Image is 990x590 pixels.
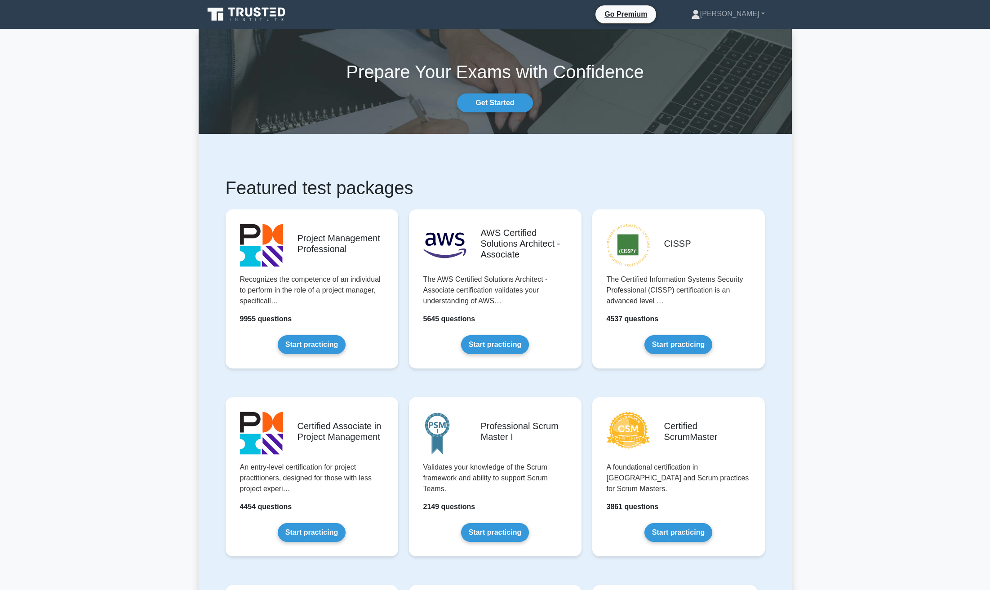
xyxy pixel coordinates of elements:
[226,177,765,199] h1: Featured test packages
[278,335,346,354] a: Start practicing
[461,335,529,354] a: Start practicing
[461,523,529,542] a: Start practicing
[644,335,712,354] a: Start practicing
[199,61,792,83] h1: Prepare Your Exams with Confidence
[278,523,346,542] a: Start practicing
[670,5,786,23] a: [PERSON_NAME]
[457,93,533,112] a: Get Started
[599,9,653,20] a: Go Premium
[644,523,712,542] a: Start practicing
